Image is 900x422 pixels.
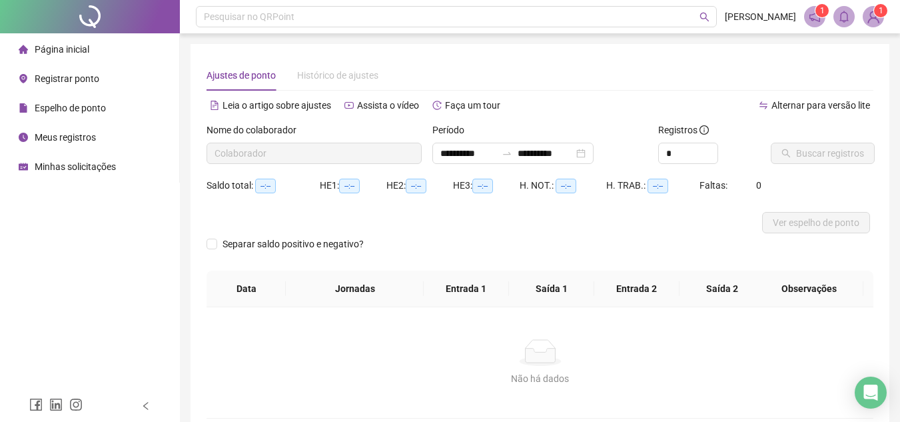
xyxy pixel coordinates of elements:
[19,133,28,142] span: clock-circle
[207,70,276,81] span: Ajustes de ponto
[19,45,28,54] span: home
[255,179,276,193] span: --:--
[815,4,829,17] sup: 1
[35,132,96,143] span: Meus registros
[49,398,63,411] span: linkedin
[19,162,28,171] span: schedule
[771,100,870,111] span: Alternar para versão lite
[424,271,509,307] th: Entrada 1
[35,161,116,172] span: Minhas solicitações
[509,271,594,307] th: Saída 1
[19,103,28,113] span: file
[699,125,709,135] span: info-circle
[432,101,442,110] span: history
[838,11,850,23] span: bell
[406,179,426,193] span: --:--
[755,271,863,307] th: Observações
[699,180,729,191] span: Faltas:
[472,179,493,193] span: --:--
[820,6,825,15] span: 1
[35,73,99,84] span: Registrar ponto
[874,4,887,17] sup: Atualize o seu contato no menu Meus Dados
[594,271,679,307] th: Entrada 2
[217,237,369,251] span: Separar saldo positivo e negativo?
[29,398,43,411] span: facebook
[210,101,219,110] span: file-text
[771,143,875,164] button: Buscar registros
[19,74,28,83] span: environment
[320,178,386,193] div: HE 1:
[679,271,765,307] th: Saída 2
[658,123,709,137] span: Registros
[223,100,331,111] span: Leia o artigo sobre ajustes
[297,70,378,81] span: Histórico de ajustes
[344,101,354,110] span: youtube
[765,281,853,296] span: Observações
[69,398,83,411] span: instagram
[35,103,106,113] span: Espelho de ponto
[879,6,883,15] span: 1
[863,7,883,27] img: 82825
[606,178,699,193] div: H. TRAB.:
[445,100,500,111] span: Faça um tour
[207,271,286,307] th: Data
[207,178,320,193] div: Saldo total:
[432,123,473,137] label: Período
[453,178,520,193] div: HE 3:
[756,180,761,191] span: 0
[357,100,419,111] span: Assista o vídeo
[556,179,576,193] span: --:--
[855,377,887,409] div: Open Intercom Messenger
[35,44,89,55] span: Página inicial
[648,179,668,193] span: --:--
[699,12,709,22] span: search
[286,271,423,307] th: Jornadas
[809,11,821,23] span: notification
[502,148,512,159] span: swap-right
[386,178,453,193] div: HE 2:
[207,123,305,137] label: Nome do colaborador
[759,101,768,110] span: swap
[339,179,360,193] span: --:--
[141,401,151,411] span: left
[520,178,606,193] div: H. NOT.:
[725,9,796,24] span: [PERSON_NAME]
[502,148,512,159] span: to
[223,371,857,386] div: Não há dados
[762,212,870,233] button: Ver espelho de ponto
